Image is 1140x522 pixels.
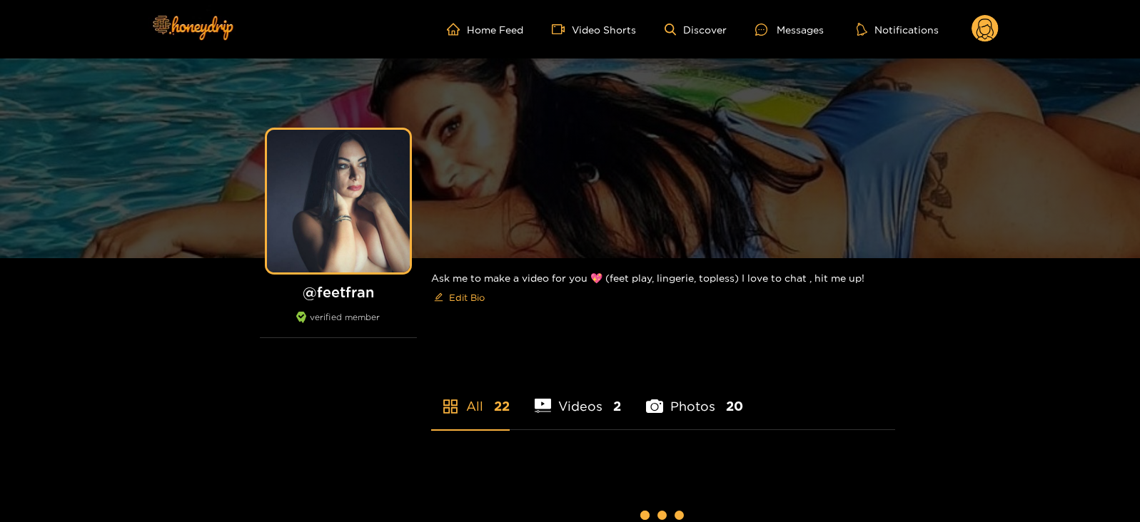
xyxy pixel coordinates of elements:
span: 20 [726,397,743,415]
div: Messages [755,21,824,38]
div: verified member [260,312,417,338]
li: Photos [646,365,743,429]
div: Ask me to make a video for you 💖 (feet play, lingerie, topless) I love to chat , hit me up! [431,258,895,320]
button: Notifications [852,22,943,36]
h1: @ feetfran [260,283,417,301]
span: video-camera [552,23,572,36]
button: editEdit Bio [431,286,488,309]
li: All [431,365,510,429]
a: Video Shorts [552,23,636,36]
span: Edit Bio [449,290,485,304]
a: Discover [665,24,727,36]
span: edit [434,292,443,303]
span: home [447,23,467,36]
a: Home Feed [447,23,523,36]
span: 22 [494,397,510,415]
li: Videos [535,365,622,429]
span: 2 [613,397,621,415]
span: appstore [442,398,459,415]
